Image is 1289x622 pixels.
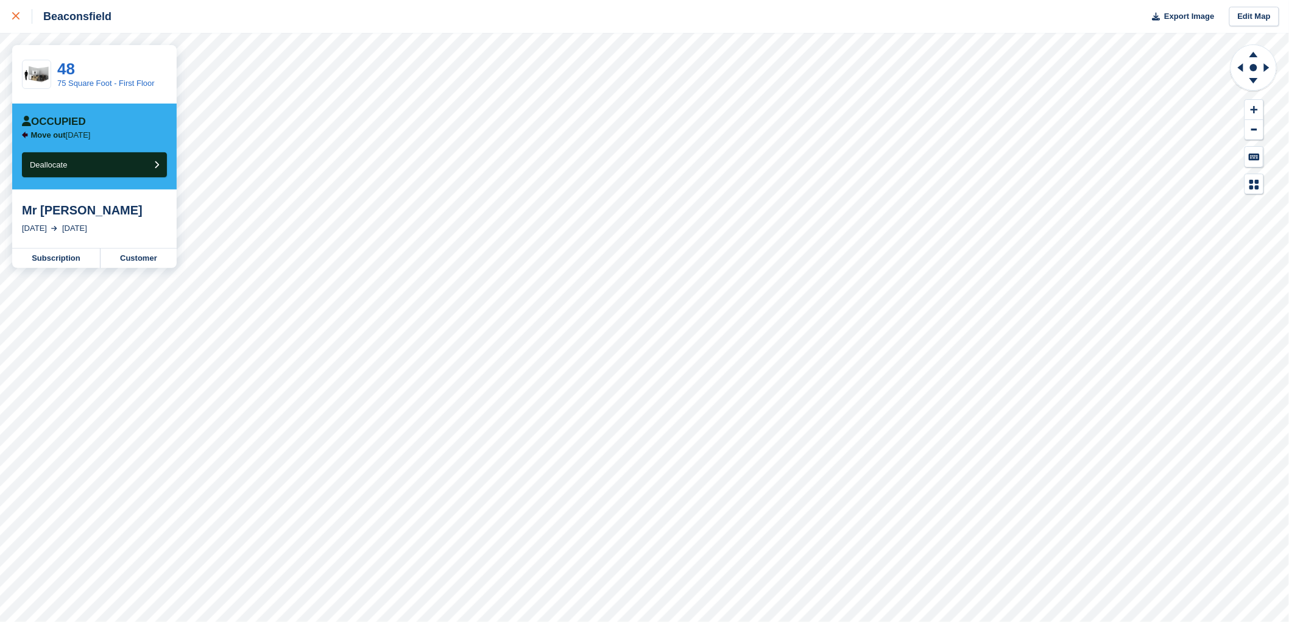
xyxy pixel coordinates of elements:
a: 48 [57,60,75,78]
div: Occupied [22,116,86,128]
a: 75 Square Foot - First Floor [57,79,155,88]
img: arrow-right-light-icn-cde0832a797a2874e46488d9cf13f60e5c3a73dbe684e267c42b8395dfbc2abf.svg [51,226,57,231]
div: Beaconsfield [32,9,111,24]
button: Map Legend [1245,174,1263,194]
div: [DATE] [22,222,47,235]
span: Deallocate [30,160,67,169]
button: Deallocate [22,152,167,177]
a: Subscription [12,249,101,268]
button: Keyboard Shortcuts [1245,147,1263,167]
button: Zoom Out [1245,120,1263,140]
div: [DATE] [62,222,87,235]
p: [DATE] [31,130,91,140]
img: 75-sqft-unit.jpg [23,64,51,85]
img: arrow-left-icn-90495f2de72eb5bd0bd1c3c35deca35cc13f817d75bef06ecd7c0b315636ce7e.svg [22,132,28,138]
div: Mr [PERSON_NAME] [22,203,167,217]
button: Export Image [1145,7,1215,27]
a: Edit Map [1229,7,1279,27]
span: Move out [31,130,66,140]
a: Customer [101,249,177,268]
button: Zoom In [1245,100,1263,120]
span: Export Image [1164,10,1214,23]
